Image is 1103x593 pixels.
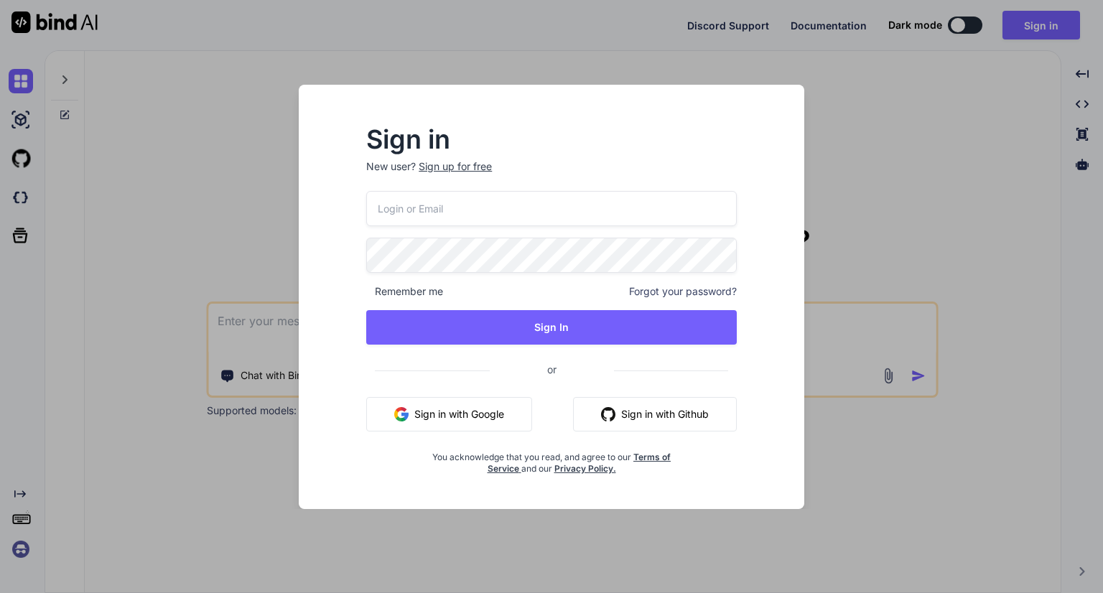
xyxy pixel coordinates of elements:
[601,407,615,421] img: github
[394,407,409,421] img: google
[366,284,443,299] span: Remember me
[488,452,671,474] a: Terms of Service
[366,128,737,151] h2: Sign in
[428,443,675,475] div: You acknowledge that you read, and agree to our and our
[366,159,737,191] p: New user?
[573,397,737,431] button: Sign in with Github
[629,284,737,299] span: Forgot your password?
[490,352,614,387] span: or
[366,397,532,431] button: Sign in with Google
[366,191,737,226] input: Login or Email
[554,463,616,474] a: Privacy Policy.
[366,310,737,345] button: Sign In
[419,159,492,174] div: Sign up for free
